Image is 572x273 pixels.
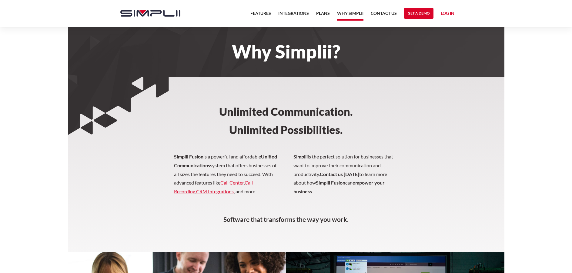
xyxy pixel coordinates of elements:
a: Call Center [220,180,244,185]
h3: Unlimited Communication. ‍ Unlimited Possibilities. [192,77,381,152]
a: Log in [441,10,454,19]
p: is a powerful and affordable system that offers businesses of all sizes the features they need to... [174,152,398,205]
strong: Unified Communications [174,154,277,168]
strong: Simplii [293,154,308,159]
a: Why Simplii [337,10,363,21]
img: Simplii [120,10,180,17]
strong: Software that transforms the way you work. [223,215,349,223]
a: CRM Integrations [196,188,234,194]
h1: Why Simplii? [114,45,458,58]
strong: Simplii Fusion [174,154,203,159]
a: Plans [316,10,330,21]
strong: Contact us [DATE] [320,171,359,177]
a: Contact US [371,10,397,21]
a: Get a Demo [404,8,433,19]
strong: Simplii Fusion [316,180,345,185]
a: Integrations [278,10,309,21]
a: Features [250,10,271,21]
